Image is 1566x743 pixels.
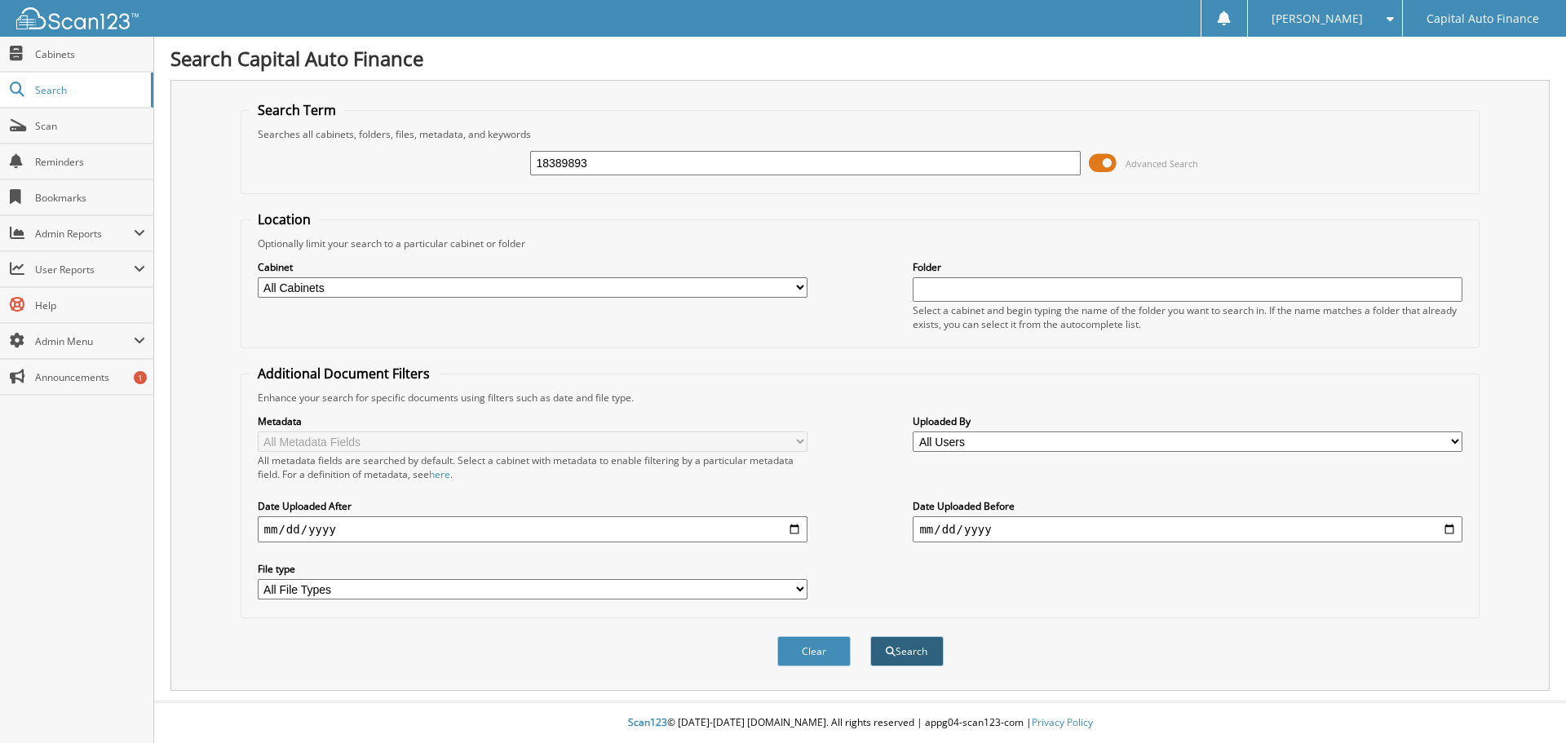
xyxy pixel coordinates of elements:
span: Reminders [35,155,145,169]
label: Metadata [258,414,807,428]
div: All metadata fields are searched by default. Select a cabinet with metadata to enable filtering b... [258,453,807,481]
legend: Search Term [250,101,344,119]
div: Optionally limit your search to a particular cabinet or folder [250,237,1471,250]
div: © [DATE]-[DATE] [DOMAIN_NAME]. All rights reserved | appg04-scan123-com | [154,703,1566,743]
span: Admin Menu [35,334,134,348]
span: Cabinets [35,47,145,61]
legend: Additional Document Filters [250,365,438,383]
div: Enhance your search for specific documents using filters such as date and file type. [250,391,1471,405]
label: Folder [913,260,1462,274]
img: scan123-logo-white.svg [16,7,139,29]
label: File type [258,562,807,576]
label: Date Uploaded Before [913,499,1462,513]
a: Privacy Policy [1032,715,1093,729]
button: Clear [777,636,851,666]
span: [PERSON_NAME] [1272,14,1363,24]
span: Scan123 [628,715,667,729]
span: Scan [35,119,145,133]
span: Help [35,299,145,312]
div: Searches all cabinets, folders, files, metadata, and keywords [250,127,1471,141]
input: end [913,516,1462,542]
span: Bookmarks [35,191,145,205]
span: User Reports [35,263,134,276]
button: Search [870,636,944,666]
label: Cabinet [258,260,807,274]
span: Admin Reports [35,227,134,241]
div: Select a cabinet and begin typing the name of the folder you want to search in. If the name match... [913,303,1462,331]
span: Capital Auto Finance [1427,14,1539,24]
input: start [258,516,807,542]
a: here [429,467,450,481]
h1: Search Capital Auto Finance [170,45,1550,72]
label: Uploaded By [913,414,1462,428]
span: Announcements [35,370,145,384]
div: 1 [134,371,147,384]
span: Advanced Search [1126,157,1198,170]
iframe: Chat Widget [1484,665,1566,743]
legend: Location [250,210,319,228]
label: Date Uploaded After [258,499,807,513]
span: Search [35,83,143,97]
